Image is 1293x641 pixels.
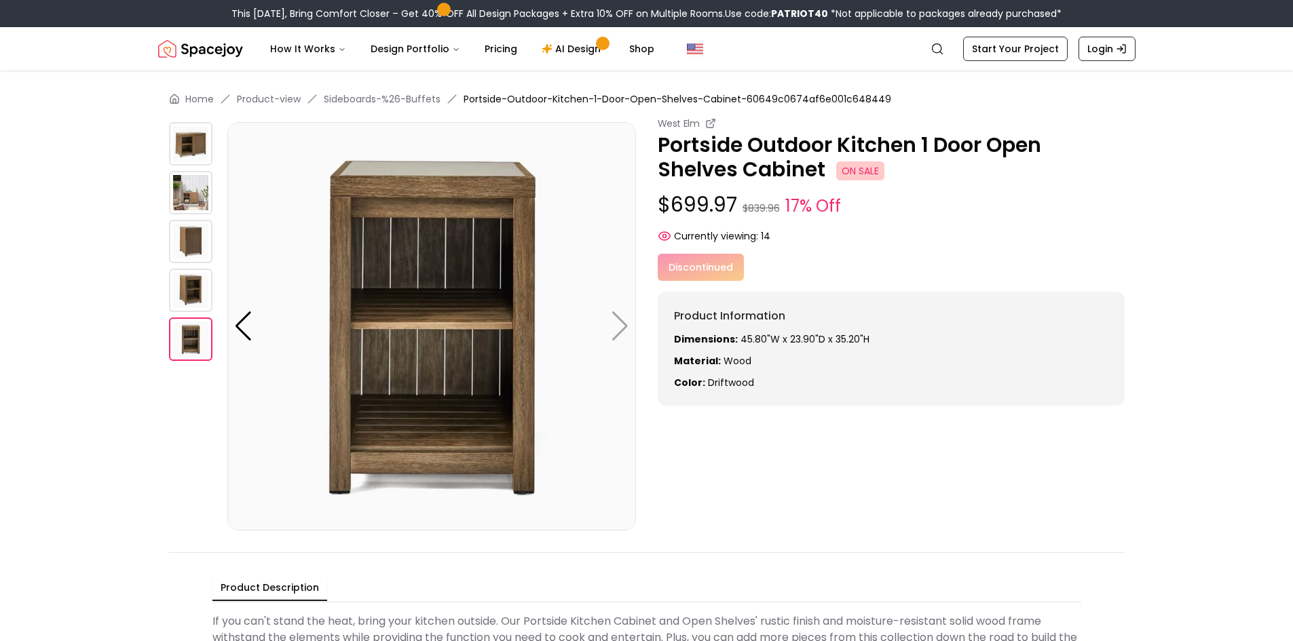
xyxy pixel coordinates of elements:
img: United States [687,41,703,57]
a: Sideboards-%26-Buffets [324,92,441,106]
img: https://storage.googleapis.com/spacejoy-main/assets/60649c0674af6e001c648449/product_2_6o4a06ah293b [169,220,212,263]
img: https://storage.googleapis.com/spacejoy-main/assets/60649c0674af6e001c648449/product_4_aa1ef9h68b07 [227,122,636,530]
small: $839.96 [743,201,780,215]
a: Shop [618,35,665,62]
img: Spacejoy Logo [158,35,243,62]
a: Pricing [474,35,528,62]
strong: Dimensions: [674,332,738,346]
h6: Product Information [674,308,1108,324]
a: Home [185,92,214,106]
span: Use code: [725,7,828,20]
span: driftwood [708,376,754,389]
a: AI Design [531,35,616,62]
a: Login [1079,37,1136,61]
strong: Material: [674,354,721,368]
img: https://storage.googleapis.com/spacejoy-main/assets/60649c0674af6e001c648449/product_3_dd01581o1n2a [169,269,212,312]
button: Design Portfolio [360,35,471,62]
nav: Global [158,27,1136,71]
div: This [DATE], Bring Comfort Closer – Get 40% OFF All Design Packages + Extra 10% OFF on Multiple R... [231,7,1062,20]
strong: Color: [674,376,705,389]
nav: Main [259,35,665,62]
img: https://storage.googleapis.com/spacejoy-main/assets/60649c0674af6e001c648449/product_4_aa1ef9h68b07 [169,317,212,361]
p: Portside Outdoor Kitchen 1 Door Open Shelves Cabinet [658,133,1125,182]
button: How It Works [259,35,357,62]
a: Product-view [237,92,301,106]
span: 14 [761,229,770,243]
small: West Elm [658,117,700,130]
span: *Not applicable to packages already purchased* [828,7,1062,20]
span: Portside-Outdoor-Kitchen-1-Door-Open-Shelves-Cabinet-60649c0674af6e001c648449 [464,92,891,106]
small: 17% Off [785,194,841,218]
a: Spacejoy [158,35,243,62]
span: ON SALE [836,161,884,180]
a: Start Your Project [963,37,1068,61]
span: Currently viewing: [674,229,758,243]
p: $699.97 [658,193,1125,218]
button: Product Description [212,575,327,601]
img: https://storage.googleapis.com/spacejoy-main/assets/60649c0674af6e001c648449/product_1_j66gj7nl9fg [169,171,212,214]
nav: breadcrumb [169,92,1125,106]
img: https://storage.googleapis.com/spacejoy-main/assets/60649c0674af6e001c648449/product_0_3hcc50d5b2f2 [169,122,212,166]
span: Wood [724,354,751,368]
b: PATRIOT40 [771,7,828,20]
p: 45.80"W x 23.90"D x 35.20"H [674,332,1108,346]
